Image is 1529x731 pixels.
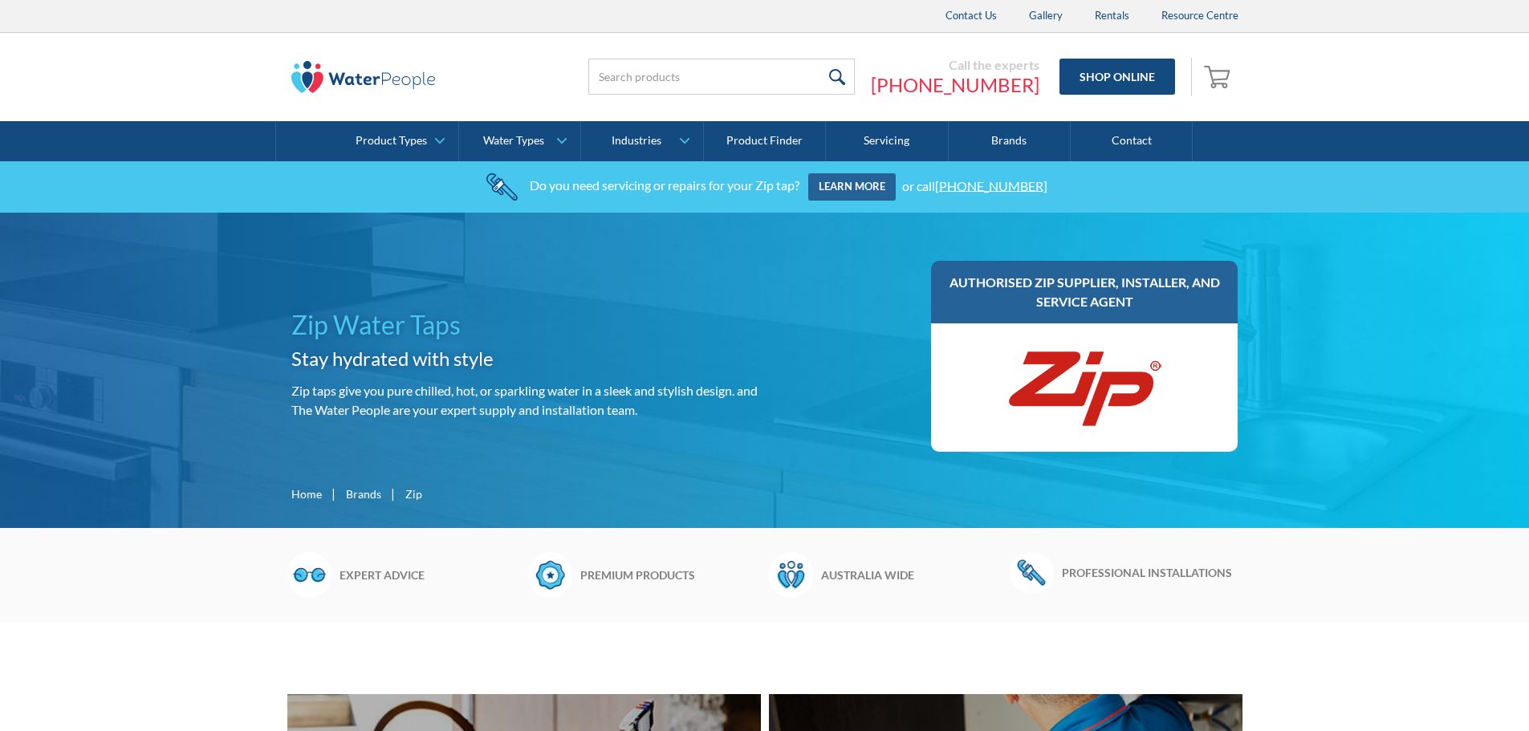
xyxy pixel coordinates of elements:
[291,344,758,373] h2: Stay hydrated with style
[588,59,855,95] input: Search products
[1071,121,1193,161] a: Contact
[346,485,381,502] a: Brands
[808,173,896,201] a: Learn more
[340,567,520,583] h6: Expert advice
[935,177,1047,193] a: [PHONE_NUMBER]
[1004,339,1165,436] img: Zip
[871,57,1039,73] div: Call the experts
[871,73,1039,97] a: [PHONE_NUMBER]
[580,567,761,583] h6: Premium products
[337,121,458,161] a: Product Types
[291,61,436,93] img: The Water People
[291,306,758,344] h1: Zip Water Taps
[949,121,1071,161] a: Brands
[1200,58,1238,96] a: Open empty cart
[405,485,422,502] div: Zip
[1059,59,1175,95] a: Shop Online
[769,552,813,597] img: Waterpeople Symbol
[1010,552,1054,592] img: Wrench
[483,134,544,148] div: Water Types
[291,381,758,420] p: Zip taps give you pure chilled, hot, or sparkling water in a sleek and stylish design. and The Wa...
[291,485,322,502] a: Home
[1204,63,1234,89] img: shopping cart
[902,177,1047,193] div: or call
[826,121,948,161] a: Servicing
[287,552,331,597] img: Glasses
[581,121,702,161] a: Industries
[356,134,427,148] div: Product Types
[528,552,572,597] img: Badge
[530,177,799,193] div: Do you need servicing or repairs for your Zip tap?
[612,134,661,148] div: Industries
[1062,564,1242,581] h6: Professional installations
[389,484,397,503] div: |
[704,121,826,161] a: Product Finder
[459,121,580,161] a: Water Types
[821,567,1002,583] h6: Australia wide
[947,273,1222,311] h3: Authorised Zip supplier, installer, and service agent
[330,484,338,503] div: |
